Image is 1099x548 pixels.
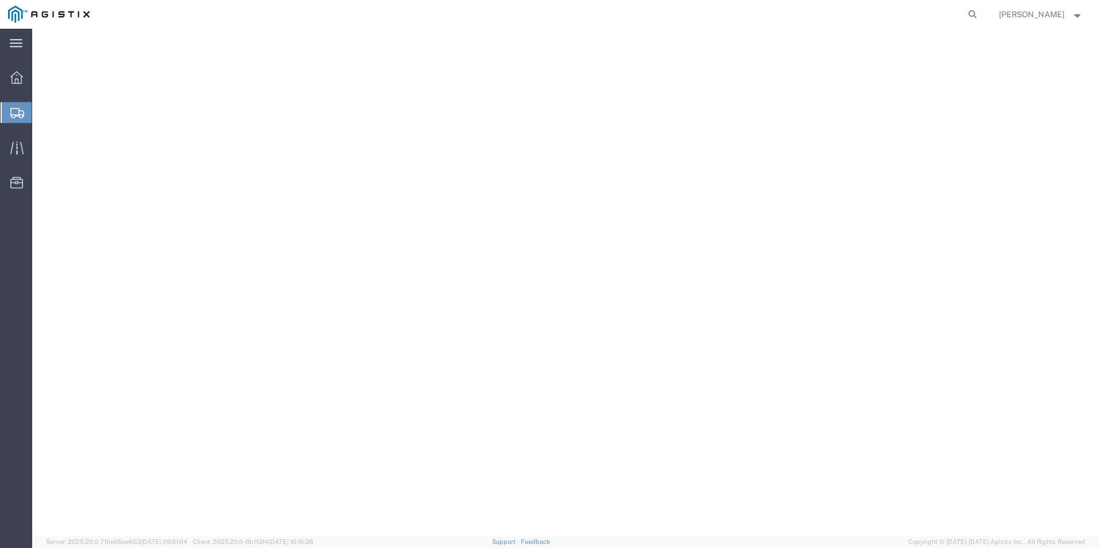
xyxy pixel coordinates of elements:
button: [PERSON_NAME] [998,7,1083,21]
img: logo [8,6,90,23]
span: Client: 2025.20.0-8b113f4 [193,538,313,545]
a: Support [492,538,521,545]
iframe: FS Legacy Container [32,29,1099,536]
span: [DATE] 10:16:38 [268,538,313,545]
span: Server: 2025.20.0-710e05ee653 [46,538,187,545]
span: Copyright © [DATE]-[DATE] Agistix Inc., All Rights Reserved [908,537,1085,547]
a: Feedback [521,538,550,545]
span: [DATE] 09:51:04 [141,538,187,545]
span: Corey Keys [999,8,1065,21]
